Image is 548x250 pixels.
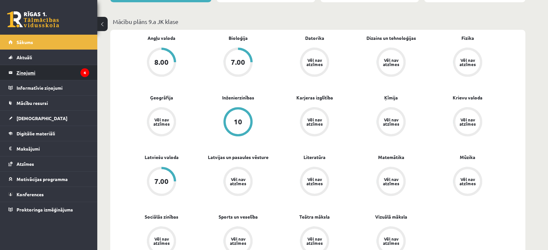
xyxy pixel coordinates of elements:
a: Vēl nav atzīmes [276,48,353,78]
div: Vēl nav atzīmes [382,118,400,126]
div: Vēl nav atzīmes [459,118,477,126]
span: Atzīmes [17,161,34,167]
a: 10 [200,107,276,138]
div: Vēl nav atzīmes [152,118,171,126]
div: Vēl nav atzīmes [152,237,171,245]
span: [DEMOGRAPHIC_DATA] [17,115,67,121]
a: Vēl nav atzīmes [353,107,429,138]
span: Aktuāli [17,54,32,60]
span: Sākums [17,39,33,45]
a: Ziņojumi4 [8,65,89,80]
legend: Informatīvie ziņojumi [17,80,89,95]
div: Vēl nav atzīmes [305,58,324,66]
span: Mācību resursi [17,100,48,106]
div: Vēl nav atzīmes [229,177,247,186]
a: Vizuālā māksla [375,213,407,220]
a: Fizika [461,35,474,41]
div: 7.00 [231,59,245,66]
a: Digitālie materiāli [8,126,89,141]
a: Vēl nav atzīmes [353,48,429,78]
a: Mācību resursi [8,96,89,110]
a: Inženierzinības [222,94,254,101]
a: Dizains un tehnoloģijas [366,35,416,41]
a: Literatūra [304,154,326,161]
span: Proktoringa izmēģinājums [17,207,73,212]
span: Konferences [17,191,44,197]
a: Matemātika [378,154,404,161]
a: 7.00 [200,48,276,78]
a: 7.00 [123,167,200,197]
a: Atzīmes [8,156,89,171]
span: Motivācijas programma [17,176,68,182]
a: Ģeogrāfija [150,94,173,101]
a: Vēl nav atzīmes [429,167,506,197]
a: Proktoringa izmēģinājums [8,202,89,217]
a: Maksājumi [8,141,89,156]
div: Vēl nav atzīmes [305,177,324,186]
a: Vēl nav atzīmes [123,107,200,138]
a: Ķīmija [384,94,398,101]
a: Vēl nav atzīmes [200,167,276,197]
a: Sākums [8,35,89,50]
a: Mūzika [460,154,475,161]
a: Sports un veselība [219,213,258,220]
a: Krievu valoda [453,94,482,101]
div: Vēl nav atzīmes [382,237,400,245]
a: Informatīvie ziņojumi [8,80,89,95]
a: Vēl nav atzīmes [276,107,353,138]
a: [DEMOGRAPHIC_DATA] [8,111,89,126]
a: Aktuāli [8,50,89,65]
a: Konferences [8,187,89,202]
a: Teātra māksla [299,213,330,220]
a: Motivācijas programma [8,172,89,187]
span: Digitālie materiāli [17,131,55,136]
p: Mācību plāns 9.a JK klase [113,17,523,26]
a: Rīgas 1. Tālmācības vidusskola [7,11,59,28]
div: 7.00 [154,178,169,185]
a: Angļu valoda [148,35,175,41]
a: Karjeras izglītība [296,94,333,101]
div: Vēl nav atzīmes [459,58,477,66]
div: 8.00 [154,59,169,66]
a: Vēl nav atzīmes [429,107,506,138]
div: Vēl nav atzīmes [382,58,400,66]
a: 8.00 [123,48,200,78]
a: Sociālās zinības [145,213,178,220]
a: Vēl nav atzīmes [276,167,353,197]
i: 4 [80,68,89,77]
div: 10 [234,118,242,125]
a: Latviešu valoda [145,154,179,161]
legend: Maksājumi [17,141,89,156]
a: Datorika [305,35,324,41]
div: Vēl nav atzīmes [459,177,477,186]
div: Vēl nav atzīmes [305,237,324,245]
div: Vēl nav atzīmes [382,177,400,186]
div: Vēl nav atzīmes [305,118,324,126]
legend: Ziņojumi [17,65,89,80]
div: Vēl nav atzīmes [229,237,247,245]
a: Vēl nav atzīmes [429,48,506,78]
a: Latvijas un pasaules vēsture [208,154,268,161]
a: Vēl nav atzīmes [353,167,429,197]
a: Bioloģija [229,35,248,41]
